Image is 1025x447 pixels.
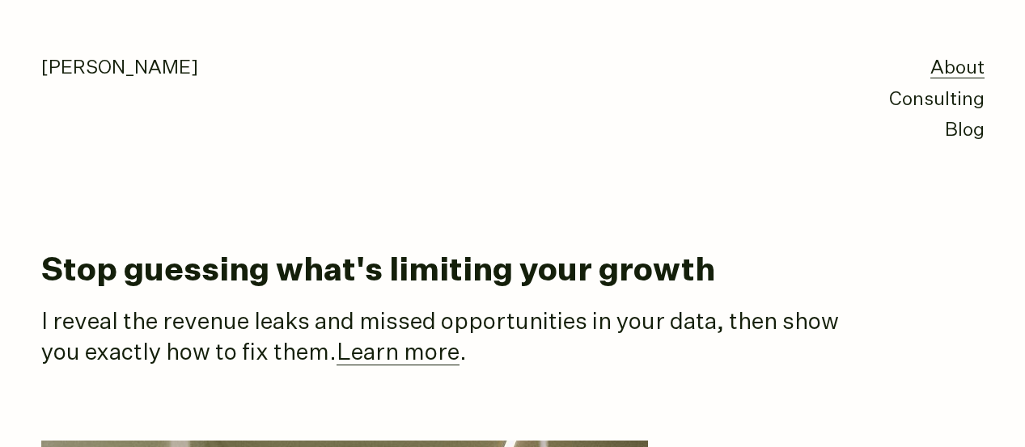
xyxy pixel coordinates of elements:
nav: primary [889,53,985,147]
a: Learn more [337,342,460,365]
a: [PERSON_NAME] [41,59,198,78]
h1: Stop guessing what's limiting your growth [41,254,985,289]
a: Blog [945,121,985,140]
a: About [930,59,985,78]
a: Consulting [889,91,985,109]
p: I reveal the revenue leaks and missed opportunities in your data, then show you exactly how to fi... [41,307,850,369]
